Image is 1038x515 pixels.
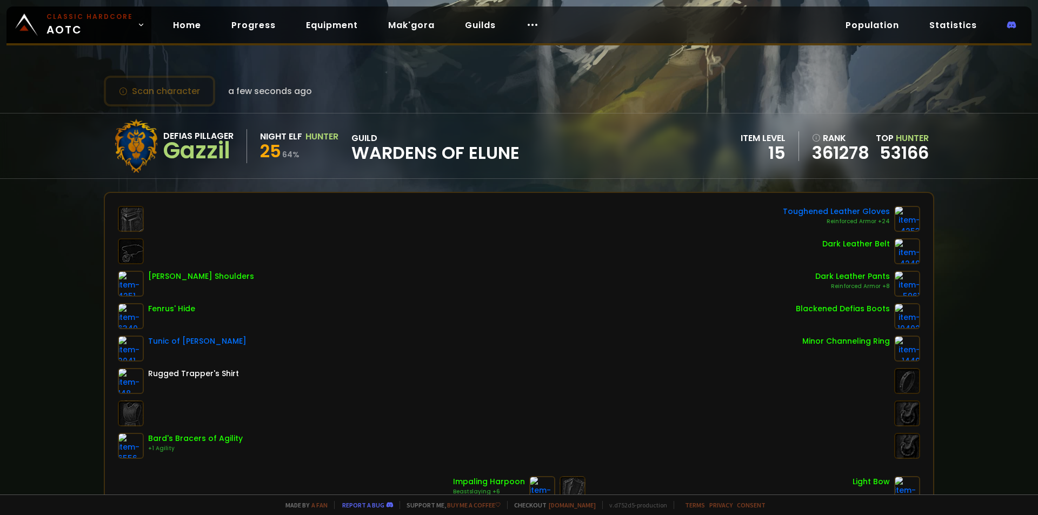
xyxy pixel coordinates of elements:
[876,131,929,145] div: Top
[118,433,144,459] img: item-6556
[148,336,247,347] div: Tunic of [PERSON_NAME]
[602,501,667,509] span: v. d752d5 - production
[148,433,243,444] div: Bard's Bracers of Agility
[228,84,312,98] span: a few seconds ago
[260,130,302,143] div: Night Elf
[447,501,501,509] a: Buy me a coffee
[400,501,501,509] span: Support me,
[741,145,786,161] div: 15
[260,139,281,163] span: 25
[894,336,920,362] img: item-1449
[815,282,890,291] div: Reinforced Armor +8
[6,6,151,43] a: Classic HardcoreAOTC
[351,145,520,161] span: Wardens of Elune
[148,271,254,282] div: [PERSON_NAME] Shoulders
[783,206,890,217] div: Toughened Leather Gloves
[853,476,890,487] div: Light Bow
[351,131,520,161] div: guild
[549,501,596,509] a: [DOMAIN_NAME]
[148,444,243,453] div: +1 Agility
[311,501,328,509] a: a fan
[837,14,908,36] a: Population
[709,501,733,509] a: Privacy
[279,501,328,509] span: Made by
[802,336,890,347] div: Minor Channeling Ring
[894,238,920,264] img: item-4249
[223,14,284,36] a: Progress
[342,501,384,509] a: Report a bug
[737,501,766,509] a: Consent
[921,14,986,36] a: Statistics
[118,271,144,297] img: item-4251
[529,476,555,502] img: item-5200
[815,271,890,282] div: Dark Leather Pants
[104,76,215,106] button: Scan character
[507,501,596,509] span: Checkout
[148,303,195,315] div: Fenrus' Hide
[894,271,920,297] img: item-5961
[164,14,210,36] a: Home
[380,14,443,36] a: Mak'gora
[456,14,504,36] a: Guilds
[305,130,338,143] div: Hunter
[741,131,786,145] div: item level
[783,217,890,226] div: Reinforced Armor +24
[163,129,234,143] div: Defias Pillager
[894,206,920,232] img: item-4253
[163,143,234,159] div: Gazzil
[118,336,144,362] img: item-2041
[894,476,920,502] img: item-4576
[896,132,929,144] span: Hunter
[46,12,133,38] span: AOTC
[685,501,705,509] a: Terms
[796,303,890,315] div: Blackened Defias Boots
[812,145,869,161] a: 361278
[46,12,133,22] small: Classic Hardcore
[282,149,300,160] small: 64 %
[453,476,525,487] div: Impaling Harpoon
[118,303,144,329] img: item-6340
[297,14,367,36] a: Equipment
[812,131,869,145] div: rank
[894,303,920,329] img: item-10402
[822,238,890,250] div: Dark Leather Belt
[118,368,144,394] img: item-148
[453,487,525,496] div: Beastslaying +6
[148,368,239,379] div: Rugged Trapper's Shirt
[880,141,929,165] a: 53166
